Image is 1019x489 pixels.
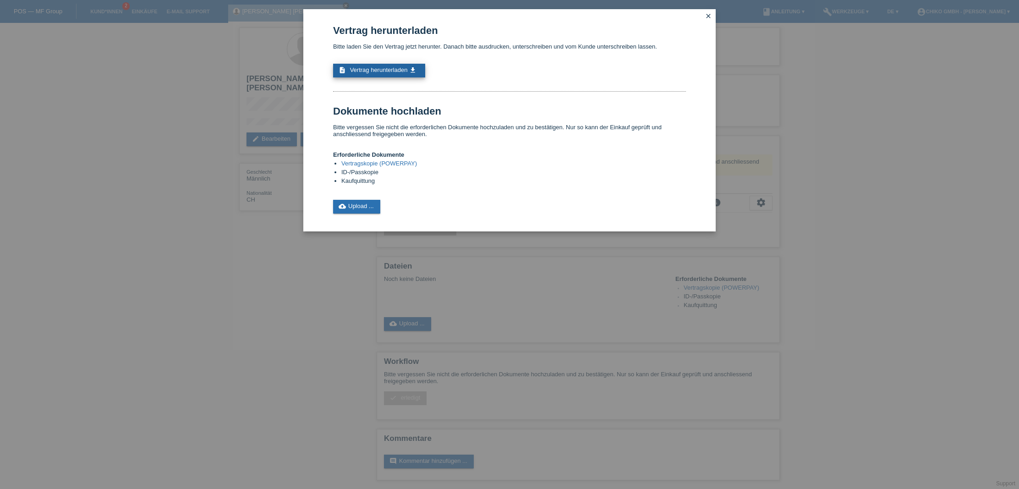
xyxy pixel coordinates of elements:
h1: Dokumente hochladen [333,105,686,117]
h4: Erforderliche Dokumente [333,151,686,158]
a: close [702,11,714,22]
a: Vertragskopie (POWERPAY) [341,160,417,167]
a: description Vertrag herunterladen get_app [333,64,425,77]
li: ID-/Passkopie [341,169,686,177]
i: description [339,66,346,74]
p: Bitte laden Sie den Vertrag jetzt herunter. Danach bitte ausdrucken, unterschreiben und vom Kunde... [333,43,686,50]
i: close [705,12,712,20]
li: Kaufquittung [341,177,686,186]
i: get_app [409,66,416,74]
a: cloud_uploadUpload ... [333,200,380,214]
i: cloud_upload [339,203,346,210]
h1: Vertrag herunterladen [333,25,686,36]
span: Vertrag herunterladen [350,66,408,73]
p: Bitte vergessen Sie nicht die erforderlichen Dokumente hochzuladen und zu bestätigen. Nur so kann... [333,124,686,137]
